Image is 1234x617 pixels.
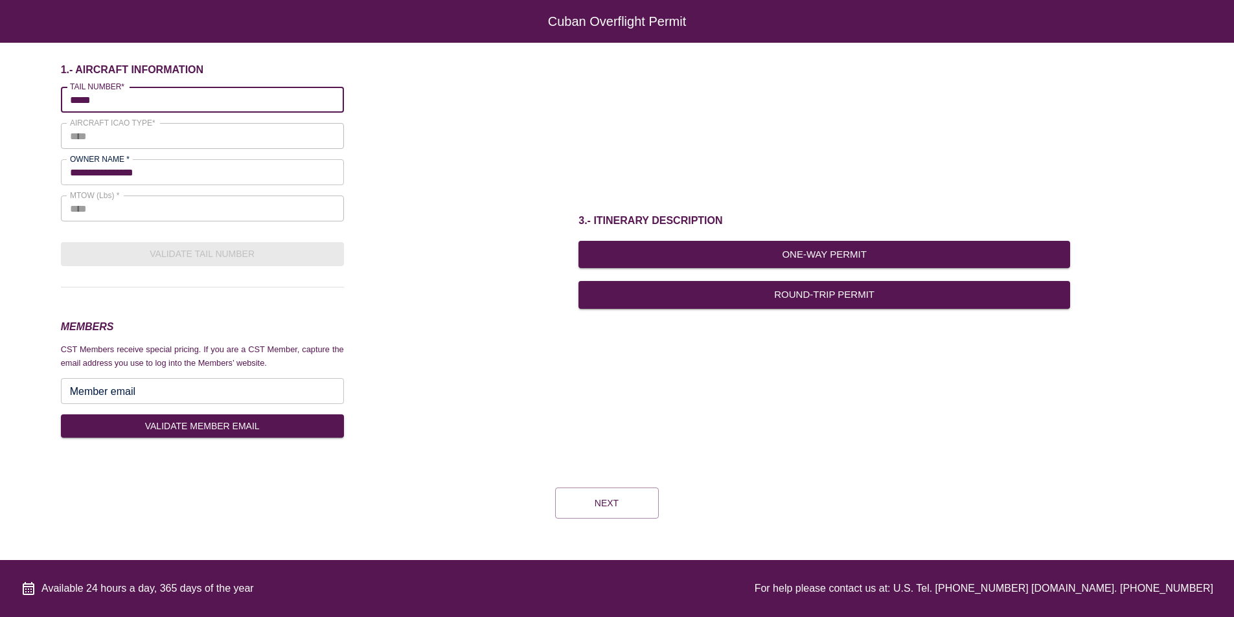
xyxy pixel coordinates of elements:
[70,117,155,128] label: AIRCRAFT ICAO TYPE*
[70,81,124,92] label: TAIL NUMBER*
[21,581,254,596] div: Available 24 hours a day, 365 days of the year
[578,214,1070,228] h1: 3.- ITINERARY DESCRIPTION
[61,319,344,335] h3: MEMBERS
[61,63,344,76] h6: 1.- AIRCRAFT INFORMATION
[755,581,1213,596] div: For help please contact us at: U.S. Tel. [PHONE_NUMBER] [DOMAIN_NAME]. [PHONE_NUMBER]
[70,190,119,201] label: MTOW (Lbs) *
[61,414,344,438] button: VALIDATE MEMBER EMAIL
[52,21,1182,22] h6: Cuban Overflight Permit
[578,241,1070,268] button: One-Way Permit
[578,281,1070,308] button: Round-Trip Permit
[555,488,659,519] button: Next
[70,153,130,164] label: OWNER NAME *
[61,343,344,370] p: CST Members receive special pricing. If you are a CST Member, capture the email address you use t...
